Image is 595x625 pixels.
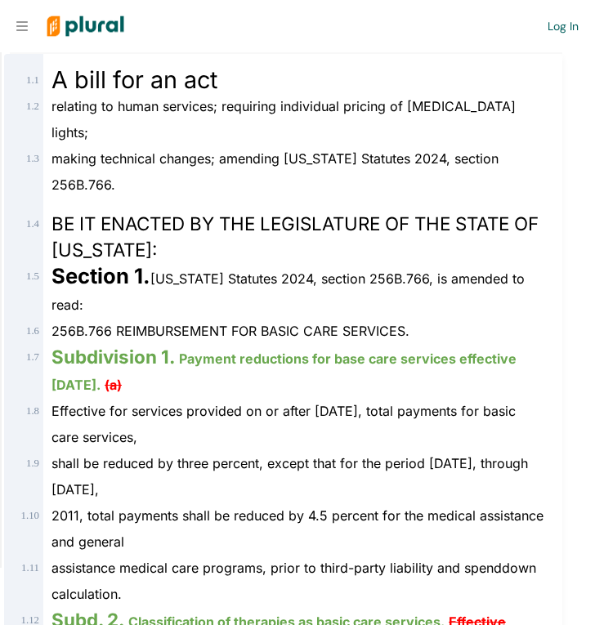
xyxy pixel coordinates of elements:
span: 1 . 10 [21,510,39,521]
span: assistance medical care programs, prior to third-party liability and spenddown calculation. [51,560,536,602]
img: Logo for Plural [34,1,136,52]
span: making technical changes; amending [US_STATE] Statutes 2024, section 256B.766. [51,150,499,193]
strong: Section 1. [51,263,150,288]
strong: Subdivision 1. [51,346,175,368]
span: 2011, total payments shall be reduced by 4.5 percent for the medical assistance and general [51,507,544,550]
span: 256B.766 REIMBURSEMENT FOR BASIC CARE SERVICES. [51,323,409,339]
span: 1 . 11 [21,562,39,574]
span: 1 . 1 [26,74,39,86]
span: [US_STATE] Statutes 2024, section 256B.766, is amended to read: [51,270,525,313]
span: 1 . 2 [26,100,39,112]
span: relating to human services; requiring individual pricing of [MEDICAL_DATA] lights; [51,98,516,141]
span: Effective for services provided on or after [DATE], total payments for basic care services, [51,403,516,445]
span: shall be reduced by three percent, except that for the period [DATE], through [DATE], [51,455,528,498]
span: 1 . 9 [26,458,39,469]
span: BE IT ENACTED BY THE LEGISLATURE OF THE STATE OF [US_STATE]: [51,212,539,261]
a: Log In [548,19,579,33]
span: 1 . 7 [26,351,39,363]
ins: Payment reductions for base care services effective [DATE]. [51,350,517,393]
del: (a) [105,377,122,393]
span: 1 . 3 [26,153,39,164]
span: A bill for an act [51,65,217,94]
span: 1 . 4 [26,218,39,230]
span: 1 . 8 [26,405,39,417]
span: 1 . 5 [26,270,39,282]
span: 1 . 6 [26,325,39,337]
